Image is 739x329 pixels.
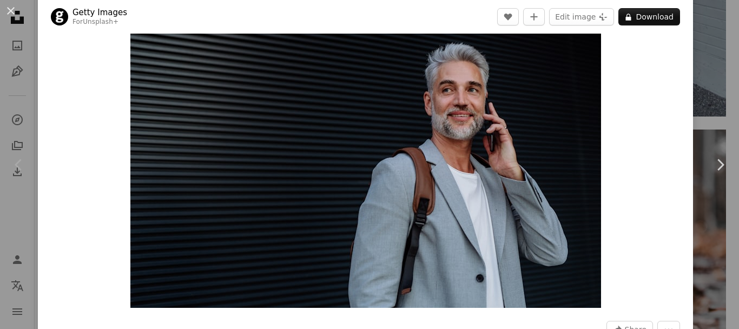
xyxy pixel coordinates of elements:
[618,8,680,25] button: Download
[51,8,68,25] img: Go to Getty Images's profile
[497,8,519,25] button: Like
[72,18,127,27] div: For
[72,7,127,18] a: Getty Images
[549,8,614,25] button: Edit image
[701,113,739,217] a: Next
[83,18,118,25] a: Unsplash+
[523,8,545,25] button: Add to Collection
